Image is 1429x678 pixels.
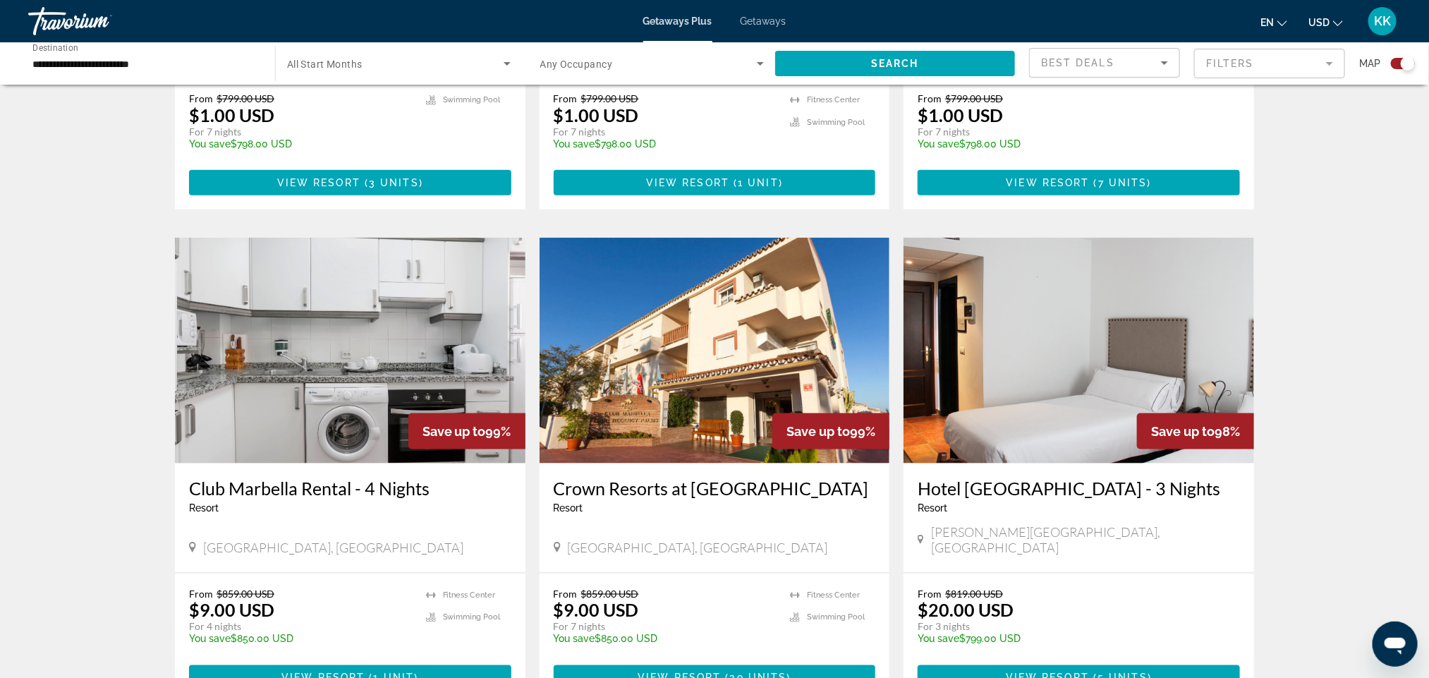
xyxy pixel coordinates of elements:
span: View Resort [646,177,729,188]
a: Getaways Plus [643,16,712,27]
span: View Resort [277,177,360,188]
span: From [189,92,213,104]
span: Save up to [786,424,850,439]
button: View Resort(1 unit) [554,170,876,195]
p: $798.00 USD [189,138,412,150]
span: $859.00 USD [217,588,274,600]
div: 99% [772,413,889,449]
span: Destination [32,43,78,53]
span: en [1260,17,1274,28]
span: You save [189,634,231,645]
span: ( ) [360,177,423,188]
span: KK [1374,14,1391,28]
button: View Resort(7 units) [918,170,1240,195]
span: $799.00 USD [945,92,1003,104]
span: 3 units [369,177,419,188]
p: $798.00 USD [918,138,1226,150]
span: [GEOGRAPHIC_DATA], [GEOGRAPHIC_DATA] [203,540,463,555]
a: Getaways [741,16,786,27]
span: Resort [918,502,947,514]
span: Swimming Pool [443,613,501,622]
p: $9.00 USD [554,600,639,621]
p: For 4 nights [189,621,412,634]
button: Search [775,51,1015,76]
span: Swimming Pool [443,95,501,104]
span: From [918,92,942,104]
span: $799.00 USD [217,92,274,104]
mat-select: Sort by [1041,54,1168,71]
p: $1.00 USD [918,104,1003,126]
span: Swimming Pool [807,118,865,127]
span: ( ) [729,177,783,188]
span: Search [871,58,919,69]
div: 98% [1137,413,1254,449]
span: 7 units [1098,177,1148,188]
p: For 7 nights [918,126,1226,138]
span: From [918,588,942,600]
iframe: Кнопка запуска окна обмена сообщениями [1373,622,1418,667]
a: Travorium [28,3,169,40]
img: 2404I01X.jpg [175,238,525,464]
span: Fitness Center [807,95,860,104]
span: From [189,588,213,600]
span: $799.00 USD [581,92,639,104]
p: $799.00 USD [918,634,1226,645]
p: $20.00 USD [918,600,1014,621]
div: 99% [408,413,525,449]
span: Fitness Center [443,591,496,600]
span: From [554,92,578,104]
span: You save [554,138,595,150]
span: Best Deals [1041,57,1114,68]
button: View Resort(3 units) [189,170,511,195]
span: Save up to [422,424,486,439]
img: RW89I01X.jpg [904,238,1254,464]
span: You save [918,634,959,645]
span: 1 unit [738,177,779,188]
span: [PERSON_NAME][GEOGRAPHIC_DATA], [GEOGRAPHIC_DATA] [931,524,1240,555]
span: You save [918,138,959,150]
span: [GEOGRAPHIC_DATA], [GEOGRAPHIC_DATA] [568,540,828,555]
span: Resort [554,502,583,514]
span: All Start Months [287,59,363,70]
span: Any Occupancy [540,59,613,70]
button: Change language [1260,12,1287,32]
p: $798.00 USD [554,138,777,150]
img: 2404E01X.jpg [540,238,890,464]
button: Change currency [1308,12,1343,32]
span: Fitness Center [807,591,860,600]
p: $1.00 USD [554,104,639,126]
span: USD [1308,17,1330,28]
span: $859.00 USD [581,588,639,600]
span: You save [189,138,231,150]
span: You save [554,634,595,645]
p: $1.00 USD [189,104,274,126]
span: View Resort [1007,177,1090,188]
button: Filter [1194,48,1345,79]
p: $9.00 USD [189,600,274,621]
p: For 7 nights [554,126,777,138]
span: Swimming Pool [807,613,865,622]
p: $850.00 USD [189,634,412,645]
span: Resort [189,502,219,514]
a: Crown Resorts at [GEOGRAPHIC_DATA] [554,478,876,499]
span: Save up to [1151,424,1215,439]
p: $850.00 USD [554,634,777,645]
p: For 3 nights [918,621,1226,634]
a: Club Marbella Rental - 4 Nights [189,478,511,499]
span: ( ) [1090,177,1152,188]
button: User Menu [1364,6,1401,36]
a: Hotel [GEOGRAPHIC_DATA] - 3 Nights [918,478,1240,499]
span: From [554,588,578,600]
span: Map [1359,54,1380,73]
p: For 7 nights [554,621,777,634]
span: $819.00 USD [945,588,1003,600]
p: For 7 nights [189,126,412,138]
